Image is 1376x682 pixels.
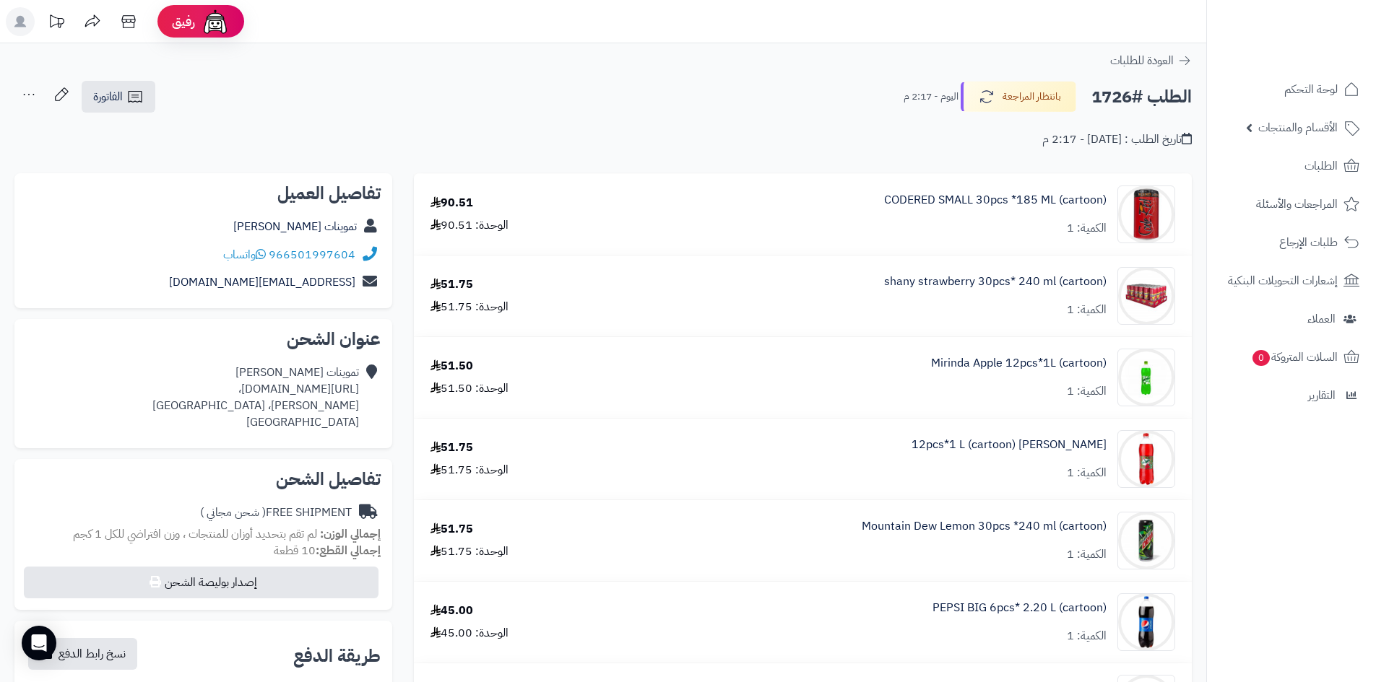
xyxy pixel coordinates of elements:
[82,81,155,113] a: الفاتورة
[1091,82,1192,112] h2: الطلب #1726
[1304,156,1338,176] span: الطلبات
[59,645,126,663] span: نسخ رابط الدفع
[1284,79,1338,100] span: لوحة التحكم
[1216,187,1367,222] a: المراجعات والأسئلة
[316,542,381,559] strong: إجمالي القطع:
[884,274,1107,290] a: shany strawberry 30pcs* 240 ml (cartoon)
[1067,465,1107,481] div: الكمية: 1
[1067,383,1107,400] div: الكمية: 1
[1110,52,1174,69] span: العودة للطلبات
[430,603,473,619] div: 45.00
[430,195,473,211] div: 90.51
[430,440,473,456] div: 51.75
[430,543,509,560] div: الوحدة: 51.75
[430,380,509,397] div: الوحدة: 51.50
[1216,378,1367,413] a: التقارير
[320,525,381,543] strong: إجمالي الوزن:
[1256,194,1338,214] span: المراجعات والأسئلة
[1216,149,1367,183] a: الطلبات
[430,521,473,538] div: 51.75
[269,246,355,263] a: 966501997604
[1278,35,1362,66] img: logo-2.png
[38,7,74,40] a: تحديثات المنصة
[1042,131,1192,148] div: تاريخ الطلب : [DATE] - 2:17 م
[430,276,473,293] div: 51.75
[912,437,1107,453] a: [PERSON_NAME] 12pcs*1 L (cartoon)
[293,647,381,665] h2: طريقة الدفع
[1228,271,1338,291] span: إشعارات التحويلات البنكية
[26,471,381,488] h2: تفاصيل الشحن
[26,331,381,348] h2: عنوان الشحن
[931,355,1107,372] a: Mirinda Apple 12pcs*1L (cartoon)
[1110,52,1192,69] a: العودة للطلبات
[152,364,359,430] div: تموينات [PERSON_NAME] [URL][DOMAIN_NAME]، [PERSON_NAME]، [GEOGRAPHIC_DATA] [GEOGRAPHIC_DATA]
[1279,232,1338,253] span: طلبات الإرجاع
[1216,340,1367,375] a: السلات المتروكة0
[22,626,56,660] div: Open Intercom Messenger
[1216,302,1367,336] a: العملاء
[1258,118,1338,138] span: الأقسام والمنتجات
[430,462,509,478] div: الوحدة: 51.75
[73,525,317,543] span: لم تقم بتحديد أوزان للمنتجات ، وزن افتراضي للكل 1 كجم
[1216,225,1367,260] a: طلبات الإرجاع
[430,358,473,375] div: 51.50
[1118,430,1174,488] img: 1747576154-71HSOaQoWcL._AC_SL1500-90x90.jpg
[862,518,1107,535] a: Mountain Dew Lemon 30pcs *240 ml (cartoon)
[233,218,357,235] a: تموينات [PERSON_NAME]
[1308,385,1336,406] span: التقارير
[1067,220,1107,237] div: الكمية: 1
[1118,267,1174,325] img: 1747542247-c40cb516-d5e3-4db4-836a-13cf9282-90x90.jpg
[169,274,355,291] a: [EMAIL_ADDRESS][DOMAIN_NAME]
[1067,302,1107,318] div: الكمية: 1
[172,13,195,30] span: رفيق
[884,192,1107,209] a: CODERED SMALL 30pcs *185 ML (cartoon)
[430,299,509,315] div: الوحدة: 51.75
[1118,593,1174,651] img: 1747594021-514wrKpr-GL._AC_SL1500-90x90.jpg
[223,246,266,263] a: واتساب
[961,82,1076,112] button: بانتظار المراجعة
[24,567,378,598] button: إصدار بوليصة الشحن
[1251,347,1338,367] span: السلات المتروكة
[1118,349,1174,406] img: 1747575982-1af27900-8913-4156-a61e-3b4e33df-90x90.jpg
[1067,628,1107,644] div: الكمية: 1
[430,625,509,642] div: الوحدة: 45.00
[28,638,137,670] button: نسخ رابط الدفع
[1118,185,1174,243] img: 1747536337-61lY7EtfpmL._AC_SL1500-90x90.jpg
[201,7,230,36] img: ai-face.png
[200,504,266,521] span: ( شحن مجاني )
[904,89,959,104] small: اليوم - 2:17 م
[26,185,381,202] h2: تفاصيل العميل
[430,217,509,234] div: الوحدة: 90.51
[1252,350,1270,366] span: 0
[1118,512,1174,569] img: 1747589449-eEOsKJiB4F4Qma4ScYfF0w0O3YO6UDZQ-90x90.jpg
[200,504,352,521] div: FREE SHIPMENT
[1216,72,1367,107] a: لوحة التحكم
[1307,309,1336,329] span: العملاء
[93,88,123,105] span: الفاتورة
[1216,263,1367,298] a: إشعارات التحويلات البنكية
[274,542,381,559] small: 10 قطعة
[933,600,1107,616] a: PEPSI BIG 6pcs* 2.20 L (cartoon)
[1067,546,1107,563] div: الكمية: 1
